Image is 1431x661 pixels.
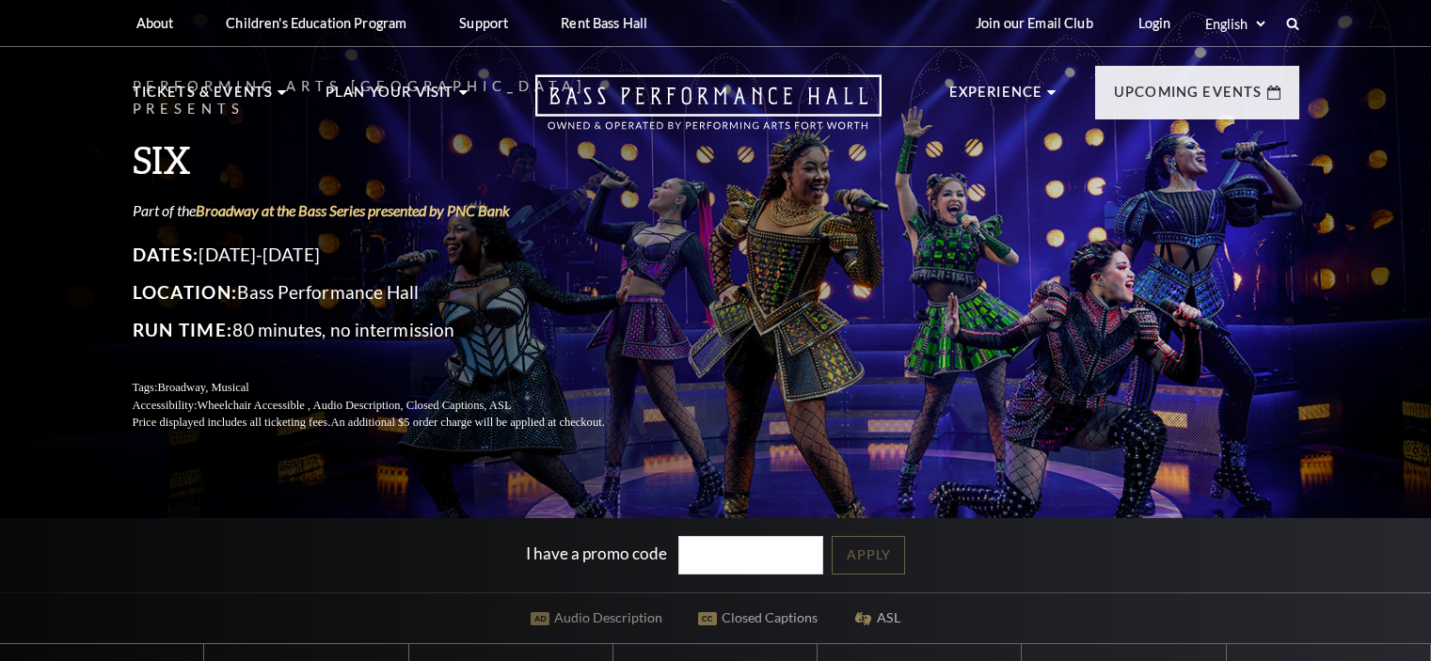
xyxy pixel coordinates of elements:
[136,15,174,31] p: About
[133,277,650,307] p: Bass Performance Hall
[226,15,406,31] p: Children's Education Program
[133,379,650,397] p: Tags:
[330,416,604,429] span: An additional $5 order charge will be applied at checkout.
[133,281,238,303] span: Location:
[133,319,233,340] span: Run Time:
[133,414,650,432] p: Price displayed includes all ticketing fees.
[133,397,650,415] p: Accessibility:
[561,15,647,31] p: Rent Bass Hall
[459,15,508,31] p: Support
[133,135,650,183] h3: SIX
[1201,15,1268,33] select: Select:
[133,244,199,265] span: Dates:
[133,315,650,345] p: 80 minutes, no intermission
[197,399,511,412] span: Wheelchair Accessible , Audio Description, Closed Captions, ASL
[133,81,274,115] p: Tickets & Events
[133,240,650,270] p: [DATE]-[DATE]
[526,543,667,562] label: I have a promo code
[949,81,1043,115] p: Experience
[1114,81,1263,115] p: Upcoming Events
[157,381,248,394] span: Broadway, Musical
[326,81,454,115] p: Plan Your Visit
[196,201,510,219] a: Broadway at the Bass Series presented by PNC Bank
[133,200,650,221] p: Part of the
